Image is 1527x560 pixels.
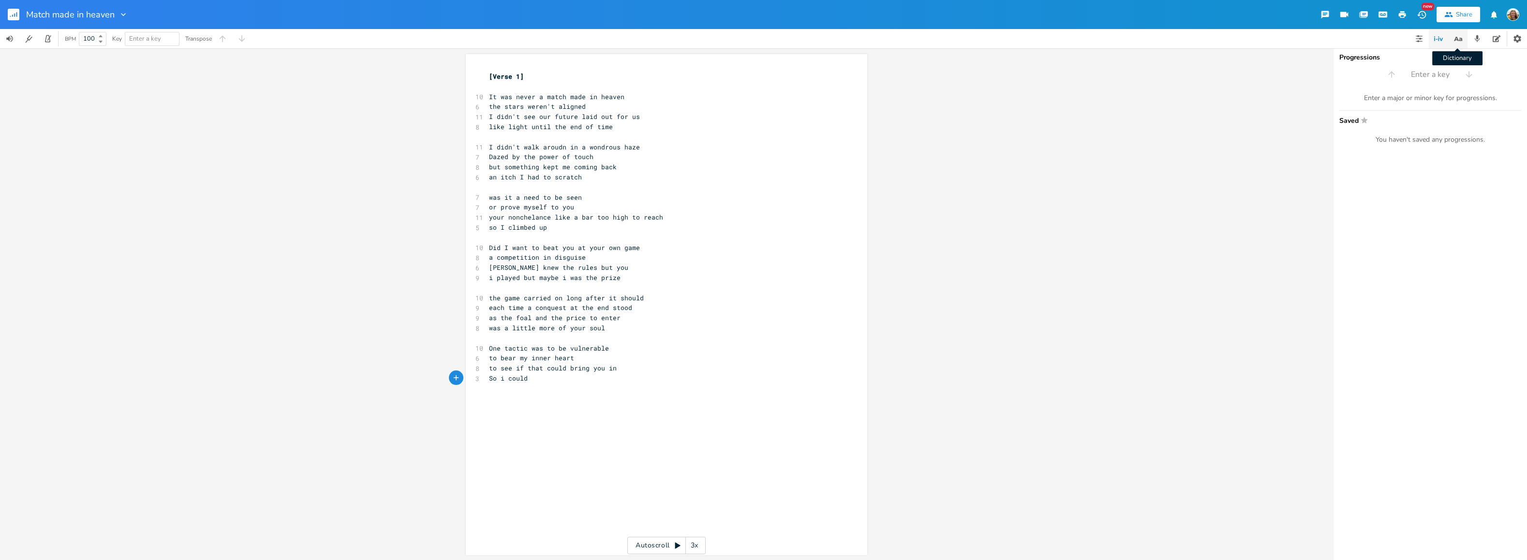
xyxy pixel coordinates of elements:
[489,193,582,202] span: was it a need to be seen
[489,313,621,322] span: as the foal and the price to enter
[185,36,212,42] div: Transpose
[489,72,524,81] span: [Verse 1]
[489,162,617,171] span: but something kept me coming back
[65,36,76,42] div: BPM
[489,112,640,121] span: I didn't see our future laid out for us
[489,143,640,151] span: I didn't walk aroudn in a wondrous haze
[1448,29,1468,48] button: Dictionary
[112,36,122,42] div: Key
[489,364,617,372] span: to see if that could bring you in
[1456,10,1472,19] div: Share
[1339,94,1521,103] div: Enter a major or minor key for progressions.
[489,122,613,131] span: like light until the end of time
[489,213,663,221] span: your nonchelance like a bar too high to reach
[686,537,703,554] div: 3x
[489,102,586,111] span: the stars weren't aligned
[489,374,528,383] span: So i could
[1412,6,1431,23] button: New
[1339,135,1521,144] div: You haven't saved any progressions.
[489,223,547,232] span: so I climbed up
[489,303,632,312] span: each time a conquest at the end stood
[1411,69,1450,80] span: Enter a key
[489,152,593,161] span: Dazed by the power of touch
[627,537,706,554] div: Autoscroll
[489,344,609,353] span: One tactic was to be vulnerable
[489,273,621,282] span: i played but maybe i was the prize
[489,173,582,181] span: an itch I had to scratch
[489,263,628,272] span: [PERSON_NAME] knew the rules but you
[1437,7,1480,22] button: Share
[489,324,605,332] span: was a little more of your soul
[489,203,574,211] span: or prove myself to you
[1507,8,1519,21] img: Jasmine Rowe
[489,253,586,262] span: a competition in disguise
[489,354,574,362] span: to bear my inner heart
[1422,3,1434,10] div: New
[489,92,624,101] span: It was never a match made in heaven
[26,10,115,19] span: Match made in heaven
[1339,54,1521,61] div: Progressions
[1339,117,1515,124] span: Saved
[489,294,644,302] span: the game carried on long after it should
[489,243,640,252] span: Did I want to beat you at your own game
[129,34,161,43] span: Enter a key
